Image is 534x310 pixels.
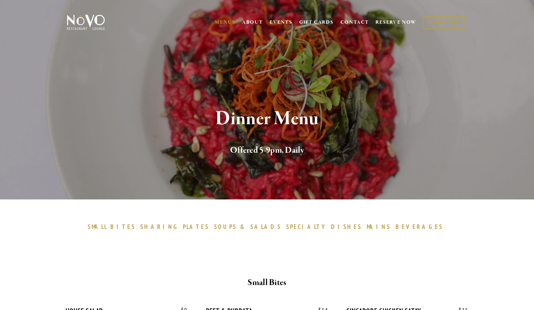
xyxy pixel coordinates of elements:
a: MAINS [367,223,394,231]
a: GIFT CARDS [299,16,334,29]
a: RESERVE NOW [375,16,416,29]
h2: Offered 5-9pm, Daily [78,144,456,157]
a: SHARINGPLATES [140,223,212,231]
h1: Dinner Menu [78,108,456,129]
span: SMALL [88,223,107,231]
span: DISHES [331,223,362,231]
a: SMALLBITES [88,223,139,231]
span: SPECIALTY [286,223,328,231]
span: SOUPS [214,223,237,231]
span: MAINS [367,223,391,231]
a: MENUS [215,19,235,26]
strong: Small Bites [248,277,286,288]
a: ABOUT [242,19,263,26]
span: BITES [110,223,135,231]
a: BEVERAGES [396,223,446,231]
span: & [240,223,247,231]
img: Novo Restaurant &amp; Lounge [66,14,106,30]
span: PLATES [183,223,209,231]
a: SOUPS&SALADS [214,223,285,231]
span: SHARING [140,223,180,231]
a: ORDER NOW [423,16,465,29]
a: CONTACT [340,16,369,29]
a: SPECIALTYDISHES [286,223,365,231]
a: EVENTS [270,19,292,26]
span: BEVERAGES [396,223,443,231]
span: SALADS [250,223,282,231]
